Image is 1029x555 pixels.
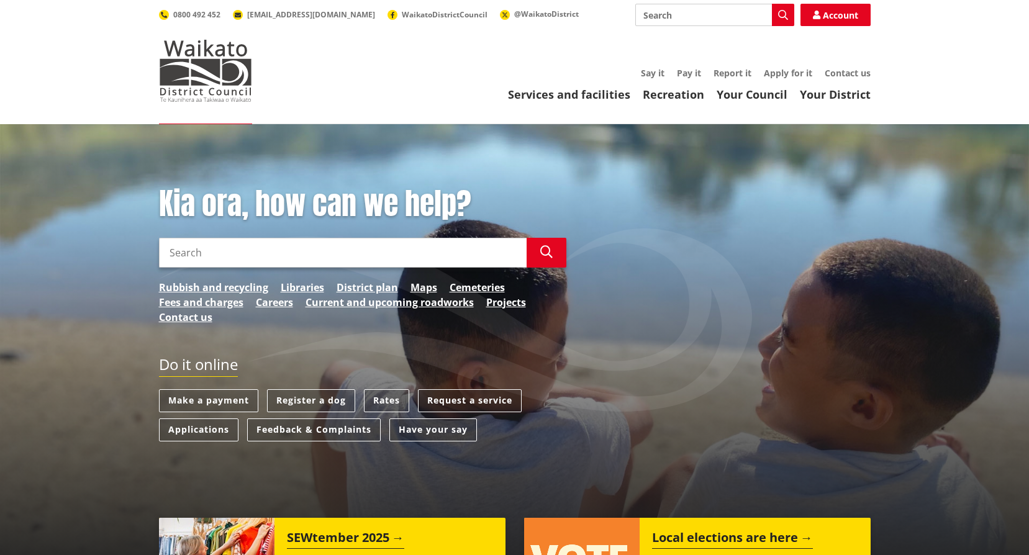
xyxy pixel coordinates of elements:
[247,418,381,441] a: Feedback & Complaints
[402,9,487,20] span: WaikatoDistrictCouncil
[173,9,220,20] span: 0800 492 452
[388,9,487,20] a: WaikatoDistrictCouncil
[159,295,243,310] a: Fees and charges
[267,389,355,412] a: Register a dog
[410,280,437,295] a: Maps
[514,9,579,19] span: @WaikatoDistrict
[281,280,324,295] a: Libraries
[508,87,630,102] a: Services and facilities
[643,87,704,102] a: Recreation
[159,389,258,412] a: Make a payment
[159,9,220,20] a: 0800 492 452
[800,4,871,26] a: Account
[159,238,527,268] input: Search input
[714,67,751,79] a: Report it
[500,9,579,19] a: @WaikatoDistrict
[247,9,375,20] span: [EMAIL_ADDRESS][DOMAIN_NAME]
[635,4,794,26] input: Search input
[652,530,813,549] h2: Local elections are here
[825,67,871,79] a: Contact us
[337,280,398,295] a: District plan
[287,530,404,549] h2: SEWtember 2025
[364,389,409,412] a: Rates
[486,295,526,310] a: Projects
[233,9,375,20] a: [EMAIL_ADDRESS][DOMAIN_NAME]
[256,295,293,310] a: Careers
[306,295,474,310] a: Current and upcoming roadworks
[159,280,268,295] a: Rubbish and recycling
[641,67,664,79] a: Say it
[159,418,238,441] a: Applications
[159,186,566,222] h1: Kia ora, how can we help?
[764,67,812,79] a: Apply for it
[389,418,477,441] a: Have your say
[159,356,238,377] h2: Do it online
[717,87,787,102] a: Your Council
[159,40,252,102] img: Waikato District Council - Te Kaunihera aa Takiwaa o Waikato
[800,87,871,102] a: Your District
[677,67,701,79] a: Pay it
[159,310,212,325] a: Contact us
[418,389,522,412] a: Request a service
[450,280,505,295] a: Cemeteries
